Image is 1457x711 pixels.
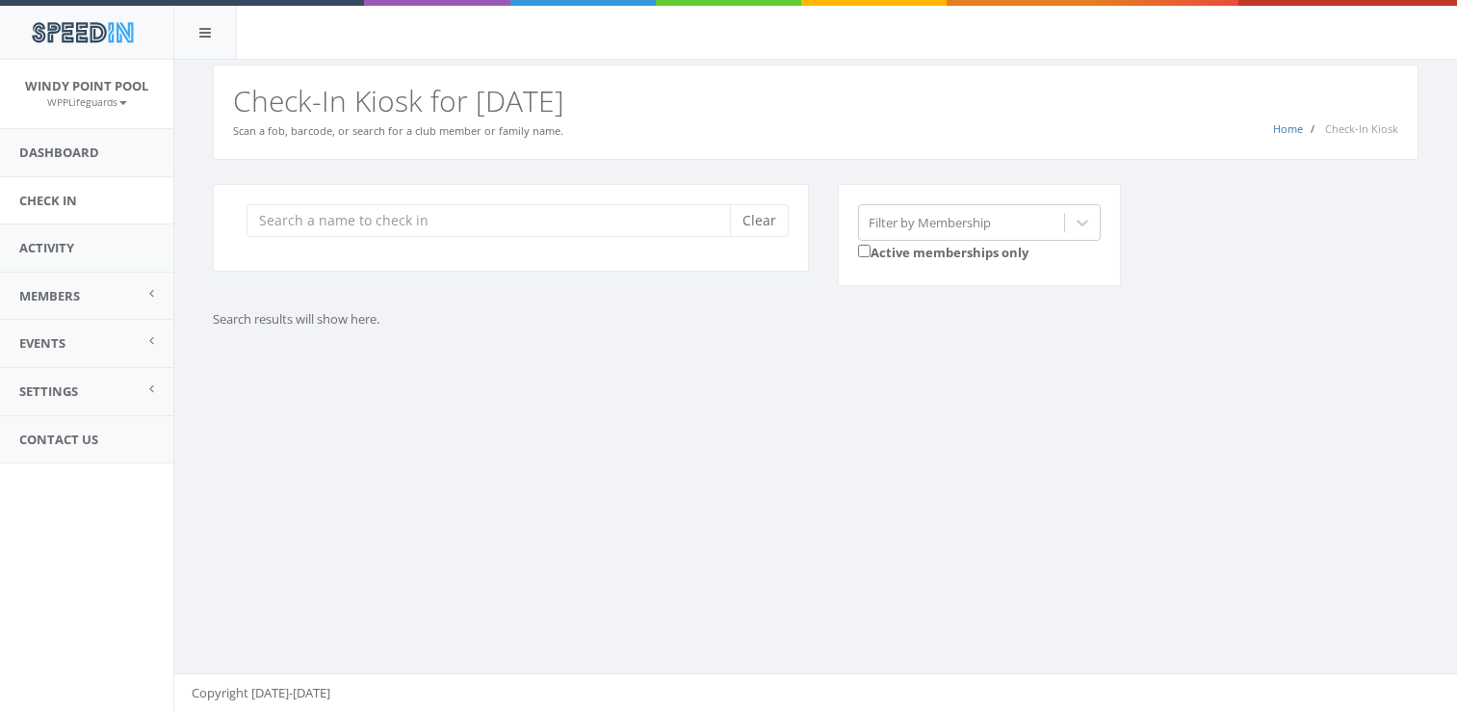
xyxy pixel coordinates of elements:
div: Filter by Membership [869,213,991,231]
span: Events [19,334,65,352]
a: Home [1273,121,1303,136]
span: Windy Point Pool [25,77,148,94]
label: Active memberships only [858,241,1028,262]
input: Search a name to check in [247,204,744,237]
h2: Check-In Kiosk for [DATE] [233,85,1398,117]
small: WPPLifeguards [47,95,127,109]
a: WPPLifeguards [47,92,127,110]
input: Active memberships only [858,245,871,257]
img: speedin_logo.png [22,14,143,50]
small: Scan a fob, barcode, or search for a club member or family name. [233,123,563,138]
span: Check-In Kiosk [1325,121,1398,136]
span: Contact Us [19,431,98,448]
span: Settings [19,382,78,400]
span: Members [19,287,80,304]
button: Clear [730,204,789,237]
p: Search results will show here. [213,310,1108,329]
